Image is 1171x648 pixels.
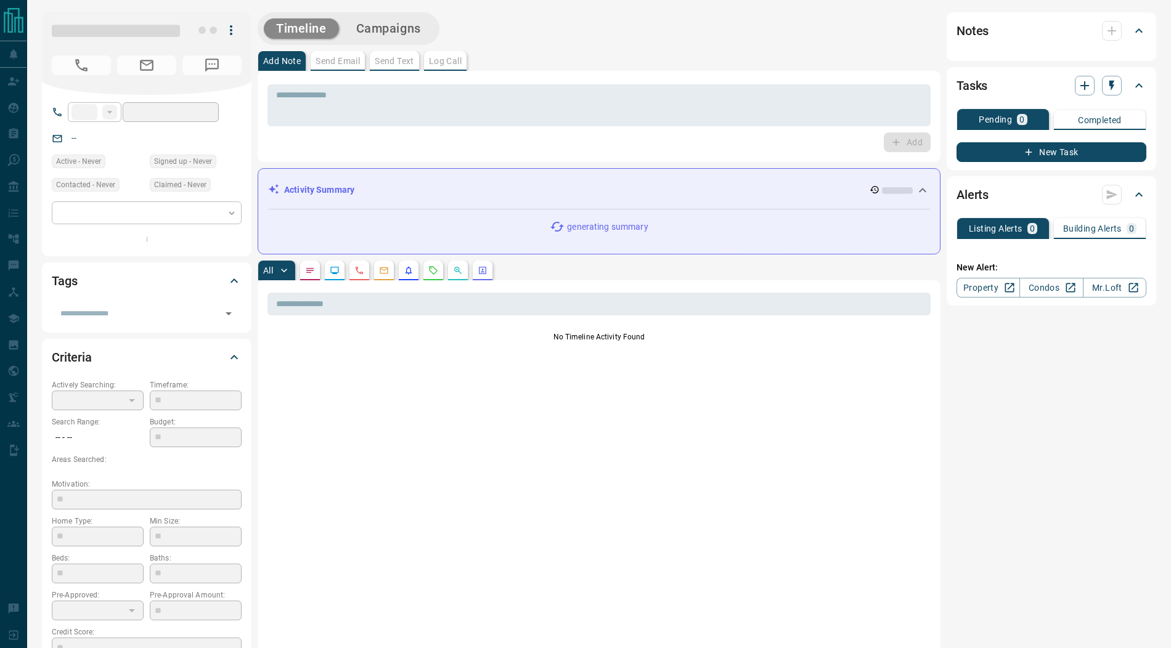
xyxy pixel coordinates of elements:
[478,265,488,275] svg: Agent Actions
[1063,224,1122,233] p: Building Alerts
[52,454,242,465] p: Areas Searched:
[979,115,1012,124] p: Pending
[52,271,77,291] h2: Tags
[117,55,176,75] span: No Email
[150,516,242,527] p: Min Size:
[957,278,1020,298] a: Property
[56,155,101,168] span: Active - Never
[344,18,433,39] button: Campaigns
[1083,278,1146,298] a: Mr.Loft
[150,553,242,564] p: Baths:
[263,57,301,65] p: Add Note
[453,265,463,275] svg: Opportunities
[957,261,1146,274] p: New Alert:
[284,184,354,196] p: Activity Summary
[957,21,989,41] h2: Notes
[52,416,144,427] p: Search Range:
[264,18,339,39] button: Timeline
[957,185,989,205] h2: Alerts
[379,265,389,275] svg: Emails
[330,265,340,275] svg: Lead Browsing Activity
[220,305,237,322] button: Open
[52,342,242,372] div: Criteria
[52,479,242,490] p: Motivation:
[969,224,1022,233] p: Listing Alerts
[957,71,1146,100] div: Tasks
[957,76,987,95] h2: Tasks
[150,416,242,427] p: Budget:
[52,516,144,527] p: Home Type:
[267,331,931,342] p: No Timeline Activity Found
[263,266,273,275] p: All
[52,347,92,367] h2: Criteria
[428,265,438,275] svg: Requests
[52,589,144,601] p: Pre-Approved:
[150,589,242,601] p: Pre-Approval Amount:
[52,626,242,638] p: Credit Score:
[957,142,1146,162] button: New Task
[182,55,242,75] span: No Number
[1129,224,1134,233] p: 0
[404,265,414,275] svg: Listing Alerts
[150,379,242,391] p: Timeframe:
[52,55,111,75] span: No Number
[1078,116,1122,124] p: Completed
[1019,115,1024,124] p: 0
[354,265,364,275] svg: Calls
[305,265,315,275] svg: Notes
[71,133,76,143] a: --
[567,221,648,233] p: generating summary
[957,16,1146,46] div: Notes
[154,179,206,191] span: Claimed - Never
[154,155,212,168] span: Signed up - Never
[52,379,144,391] p: Actively Searching:
[268,179,930,201] div: Activity Summary
[52,553,144,564] p: Beds:
[52,266,242,296] div: Tags
[1019,278,1083,298] a: Condos
[957,180,1146,209] div: Alerts
[52,427,144,448] p: -- - --
[1030,224,1035,233] p: 0
[56,179,115,191] span: Contacted - Never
